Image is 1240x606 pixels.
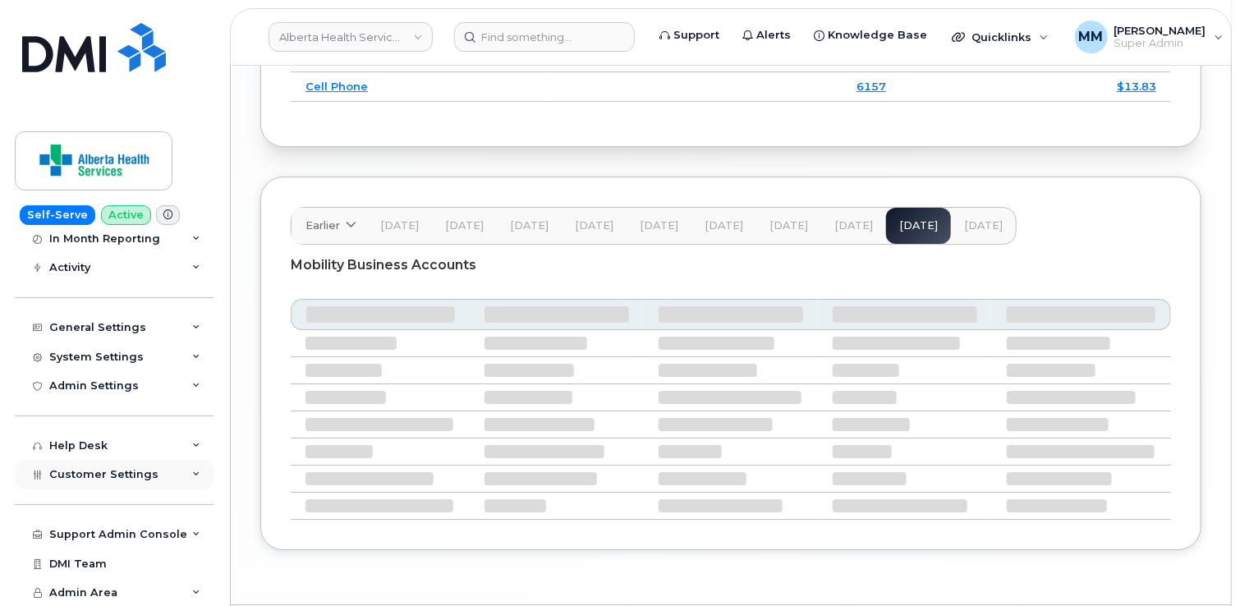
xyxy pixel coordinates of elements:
[964,219,1003,232] span: [DATE]
[940,21,1060,53] div: Quicklinks
[1079,27,1104,47] span: MM
[305,218,340,233] span: Earlier
[756,27,791,44] span: Alerts
[292,208,367,244] a: Earlier
[640,219,678,232] span: [DATE]
[673,27,719,44] span: Support
[380,219,419,232] span: [DATE]
[1114,37,1206,50] span: Super Admin
[802,19,939,52] a: Knowledge Base
[305,80,368,93] a: Cell Phone
[1114,24,1206,37] span: [PERSON_NAME]
[769,219,808,232] span: [DATE]
[731,19,802,52] a: Alerts
[971,30,1031,44] span: Quicklinks
[291,245,1171,286] div: Mobility Business Accounts
[1063,21,1235,53] div: Michael Merced
[648,19,731,52] a: Support
[269,22,433,52] a: Alberta Health Services (AHS)
[1117,80,1156,93] a: $13.83
[857,80,886,93] a: 6157
[445,219,484,232] span: [DATE]
[828,27,927,44] span: Knowledge Base
[705,219,743,232] span: [DATE]
[834,219,873,232] span: [DATE]
[454,22,635,52] input: Find something...
[510,219,549,232] span: [DATE]
[575,219,613,232] span: [DATE]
